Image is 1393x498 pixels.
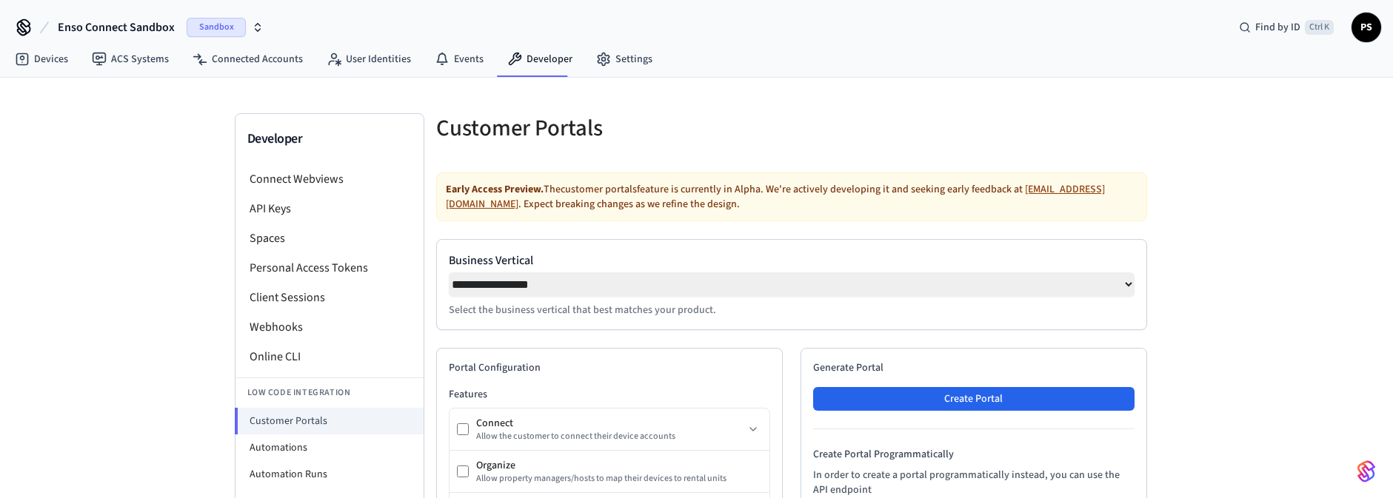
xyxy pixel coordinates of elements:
p: Select the business vertical that best matches your product. [449,303,1135,317]
button: Create Portal [813,387,1135,411]
li: Low Code Integration [235,377,424,408]
a: ACS Systems [80,46,181,73]
a: Developer [495,46,584,73]
li: Automation Runs [235,461,424,488]
div: Connect [476,416,744,431]
li: Personal Access Tokens [235,253,424,283]
span: Sandbox [187,18,246,37]
li: Webhooks [235,312,424,342]
a: User Identities [315,46,423,73]
li: Automations [235,434,424,461]
label: Business Vertical [449,252,1135,269]
span: PS [1353,14,1380,41]
a: Settings [584,46,664,73]
p: In order to create a portal programmatically instead, you can use the API endpoint [813,468,1135,497]
a: Connected Accounts [181,46,315,73]
li: Customer Portals [235,408,424,434]
h3: Features [449,387,770,402]
div: Allow property managers/hosts to map their devices to rental units [476,473,762,485]
li: Spaces [235,223,424,253]
button: PS [1352,13,1381,42]
li: Client Sessions [235,283,424,312]
h2: Generate Portal [813,360,1135,375]
li: API Keys [235,194,424,223]
h4: Create Portal Programmatically [813,447,1135,462]
div: Find by IDCtrl K [1227,14,1346,41]
a: [EMAIL_ADDRESS][DOMAIN_NAME] [446,182,1105,212]
img: SeamLogoGradient.69752ec5.svg [1357,460,1375,483]
span: Find by ID [1255,20,1300,35]
strong: Early Access Preview. [446,182,544,197]
span: Ctrl K [1305,20,1334,35]
a: Devices [3,46,80,73]
li: Online CLI [235,342,424,371]
div: Allow the customer to connect their device accounts [476,431,744,443]
div: The customer portals feature is currently in Alpha. We're actively developing it and seeking earl... [436,172,1147,221]
div: Organize [476,458,762,473]
span: Enso Connect Sandbox [58,18,175,36]
li: Connect Webviews [235,164,424,194]
h2: Portal Configuration [449,360,770,375]
h3: Developer [247,129,412,149]
a: Events [423,46,495,73]
h5: Customer Portals [436,113,783,144]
